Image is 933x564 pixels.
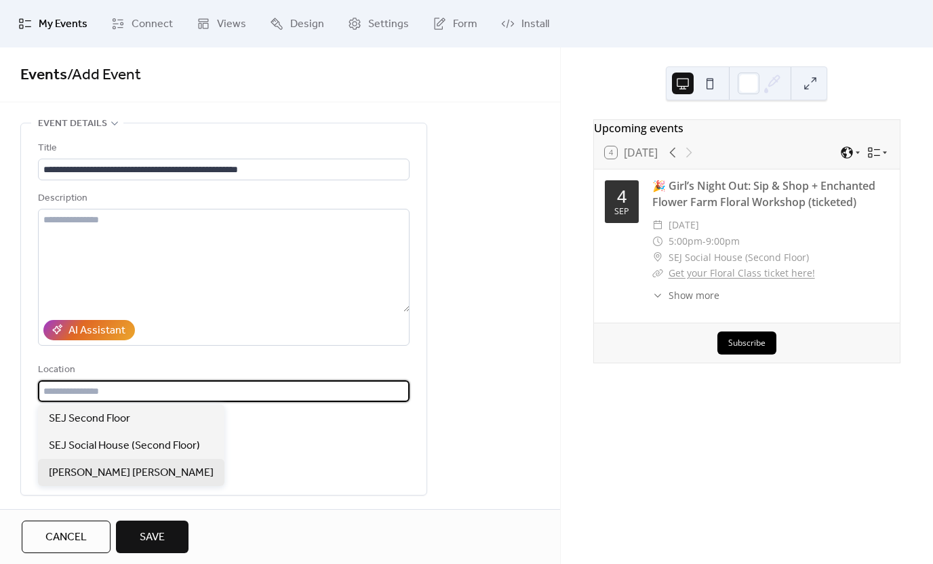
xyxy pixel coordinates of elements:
[652,265,663,281] div: ​
[49,438,200,454] span: SEJ Social House (Second Floor)
[669,233,702,249] span: 5:00pm
[38,362,407,378] div: Location
[706,233,740,249] span: 9:00pm
[652,249,663,266] div: ​
[652,288,719,302] button: ​Show more
[669,249,809,266] span: SEJ Social House (Second Floor)
[368,16,409,33] span: Settings
[491,5,559,42] a: Install
[20,60,67,90] a: Events
[617,188,627,205] div: 4
[39,16,87,33] span: My Events
[43,320,135,340] button: AI Assistant
[669,288,719,302] span: Show more
[45,529,87,546] span: Cancel
[186,5,256,42] a: Views
[594,120,900,136] div: Upcoming events
[338,5,419,42] a: Settings
[652,233,663,249] div: ​
[132,16,173,33] span: Connect
[652,217,663,233] div: ​
[453,16,477,33] span: Form
[49,411,130,427] span: SEJ Second Floor
[67,60,141,90] span: / Add Event
[260,5,334,42] a: Design
[68,323,125,339] div: AI Assistant
[652,288,663,302] div: ​
[702,233,706,249] span: -
[669,217,699,233] span: [DATE]
[38,140,407,157] div: Title
[38,190,407,207] div: Description
[101,5,183,42] a: Connect
[116,521,188,553] button: Save
[38,116,107,132] span: Event details
[140,529,165,546] span: Save
[614,207,629,216] div: Sep
[49,465,214,481] span: [PERSON_NAME] [PERSON_NAME]
[652,178,875,209] a: 🎉 Girl’s Night Out: Sip & Shop + Enchanted Flower Farm Floral Workshop (ticketed)
[717,331,776,355] button: Subscribe
[669,266,815,279] a: Get your Floral Class ticket here!
[422,5,488,42] a: Form
[8,5,98,42] a: My Events
[217,16,246,33] span: Views
[290,16,324,33] span: Design
[22,521,111,553] button: Cancel
[521,16,549,33] span: Install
